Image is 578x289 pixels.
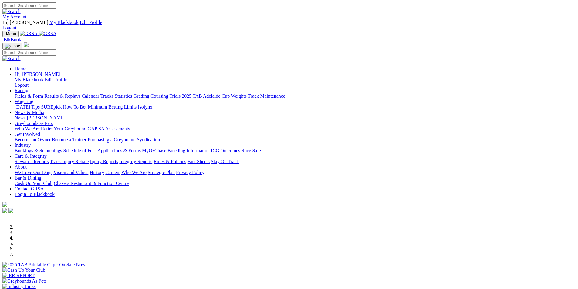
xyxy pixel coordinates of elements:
a: ICG Outcomes [211,148,240,153]
a: Logout [15,82,29,88]
a: News [15,115,25,120]
div: Get Involved [15,137,576,143]
a: News & Media [15,110,44,115]
a: Edit Profile [45,77,67,82]
a: [PERSON_NAME] [27,115,65,120]
a: GAP SA Assessments [88,126,130,131]
a: Cash Up Your Club [15,181,52,186]
a: Greyhounds as Pets [15,121,53,126]
img: Greyhounds As Pets [2,278,47,284]
a: [DATE] Tips [15,104,40,109]
a: Edit Profile [80,20,102,25]
button: Toggle navigation [2,43,22,49]
a: Track Injury Rebate [50,159,89,164]
img: Search [2,56,21,61]
a: Minimum Betting Limits [88,104,137,109]
a: Login To Blackbook [15,192,55,197]
a: How To Bet [63,104,87,109]
span: Hi, [PERSON_NAME] [15,72,60,77]
a: SUREpick [41,104,62,109]
a: Fact Sheets [188,159,210,164]
a: Schedule of Fees [63,148,96,153]
img: logo-grsa-white.png [24,42,29,47]
a: Become a Trainer [52,137,86,142]
div: Industry [15,148,576,153]
a: Retire Your Greyhound [41,126,86,131]
a: Statistics [115,93,132,99]
div: Hi, [PERSON_NAME] [15,77,576,88]
a: Bookings & Scratchings [15,148,62,153]
div: News & Media [15,115,576,121]
a: Become an Owner [15,137,51,142]
a: My Blackbook [15,77,44,82]
a: Stay On Track [211,159,239,164]
input: Search [2,49,56,56]
a: Race Safe [241,148,261,153]
a: Logout [2,25,16,30]
a: MyOzChase [142,148,166,153]
a: Stewards Reports [15,159,49,164]
div: Racing [15,93,576,99]
a: History [90,170,104,175]
a: Vision and Values [53,170,88,175]
a: Chasers Restaurant & Function Centre [54,181,129,186]
a: Contact GRSA [15,186,44,191]
a: Breeding Information [167,148,210,153]
a: Grading [134,93,149,99]
div: About [15,170,576,175]
a: Fields & Form [15,93,43,99]
img: 2025 TAB Adelaide Cup - On Sale Now [2,262,86,267]
input: Search [2,2,56,9]
a: Care & Integrity [15,153,47,159]
a: Hi, [PERSON_NAME] [15,72,62,77]
img: Search [2,9,21,14]
span: Menu [6,32,16,36]
a: Who We Are [121,170,147,175]
a: Trials [169,93,181,99]
div: Wagering [15,104,576,110]
a: Calendar [82,93,99,99]
a: Rules & Policies [154,159,186,164]
div: Bar & Dining [15,181,576,186]
button: Toggle navigation [2,31,19,37]
a: Tracks [100,93,113,99]
a: Wagering [15,99,33,104]
a: Coursing [150,93,168,99]
div: Care & Integrity [15,159,576,164]
a: Home [15,66,26,71]
img: IER REPORT [2,273,35,278]
a: My Blackbook [49,20,79,25]
a: Results & Replays [44,93,80,99]
img: GRSA [39,31,57,36]
a: Isolynx [138,104,152,109]
div: Greyhounds as Pets [15,126,576,132]
a: My Account [2,14,27,19]
a: Injury Reports [90,159,118,164]
img: Close [5,44,20,49]
a: Who We Are [15,126,40,131]
a: About [15,164,27,170]
img: logo-grsa-white.png [2,202,7,207]
a: Syndication [137,137,160,142]
a: Integrity Reports [119,159,152,164]
a: Careers [105,170,120,175]
a: Racing [15,88,28,93]
img: twitter.svg [8,208,13,213]
img: GRSA [20,31,38,36]
div: My Account [2,20,576,31]
a: Privacy Policy [176,170,204,175]
a: Strategic Plan [148,170,175,175]
span: BlkBook [4,37,21,42]
a: Applications & Forms [97,148,141,153]
a: Track Maintenance [248,93,285,99]
img: facebook.svg [2,208,7,213]
a: Industry [15,143,31,148]
a: Weights [231,93,247,99]
a: Bar & Dining [15,175,41,180]
a: BlkBook [2,37,21,42]
a: Get Involved [15,132,40,137]
img: Cash Up Your Club [2,267,45,273]
a: We Love Our Dogs [15,170,52,175]
span: Hi, [PERSON_NAME] [2,20,48,25]
a: 2025 TAB Adelaide Cup [182,93,230,99]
